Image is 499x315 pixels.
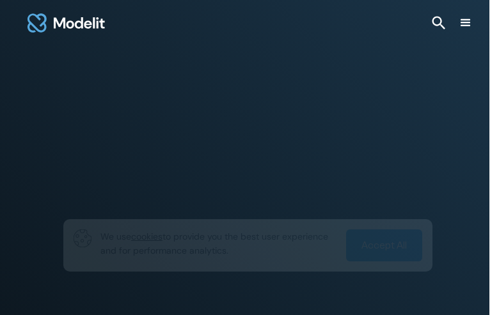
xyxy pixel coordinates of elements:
[131,231,162,242] span: cookies
[346,229,422,261] a: Accept All
[26,8,107,38] img: modelit logo
[26,8,107,38] a: home
[458,15,473,31] div: menu
[100,229,337,257] p: We use to provide you the best user experience and for performance analytics.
